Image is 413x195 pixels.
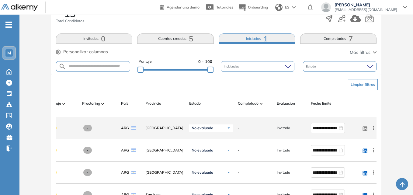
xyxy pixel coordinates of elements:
[248,5,268,9] span: Onboarding
[285,5,290,10] span: ES
[348,79,378,90] button: Limpiar filtros
[192,126,213,131] span: No evaluado
[145,170,184,175] span: [GEOGRAPHIC_DATA]
[277,101,295,106] span: Evaluación
[311,101,331,106] span: Fecha límite
[260,103,263,105] img: [missing "en.ARROW_ALT" translation]
[303,61,377,72] div: Estado
[56,33,133,44] button: Invitados0
[275,4,283,11] img: world
[277,148,290,153] span: Invitado
[238,101,259,106] span: Completado
[145,125,184,131] span: [GEOGRAPHIC_DATA]
[192,170,213,175] span: No evaluado
[83,147,92,154] span: -
[238,1,268,14] button: Onboarding
[139,59,152,64] span: Puntaje
[277,125,290,131] span: Invitado
[63,49,108,55] span: Personalizar columnas
[192,148,213,153] span: No evaluado
[238,170,239,175] span: -
[238,125,239,131] span: -
[121,170,129,175] span: ARG
[198,59,212,64] span: 0 - 100
[227,126,231,130] img: Ícono de flecha
[383,166,413,195] div: Widget de chat
[59,63,66,70] img: SEARCH_ALT
[216,5,233,9] span: Tutoriales
[160,3,200,10] a: Agendar una demo
[277,170,290,175] span: Invitado
[131,148,136,152] img: ARG
[131,126,136,130] img: ARG
[167,5,200,9] span: Agendar una demo
[221,61,294,72] div: Incidencias
[121,101,128,106] span: País
[145,148,184,153] span: [GEOGRAPHIC_DATA]
[227,171,231,174] img: Ícono de flecha
[300,33,377,44] button: Completadas7
[62,103,65,105] img: [missing "en.ARROW_ALT" translation]
[350,49,377,56] button: Más filtros
[189,101,201,106] span: Estado
[335,2,397,7] span: [PERSON_NAME]
[238,148,239,153] span: -
[83,125,92,131] span: -
[56,18,84,24] span: Total Candidatos
[145,101,161,106] span: Provincia
[137,33,214,44] button: Cuentas creadas5
[383,166,413,195] iframe: Chat Widget
[306,64,317,69] span: Estado
[131,171,136,174] img: ARG
[350,49,370,56] span: Más filtros
[219,33,295,44] button: Iniciadas1
[292,6,296,9] img: arrow
[5,24,12,25] i: -
[101,103,104,105] img: [missing "en.ARROW_ALT" translation]
[335,7,397,12] span: [EMAIL_ADDRESS][DOMAIN_NAME]
[82,101,100,106] span: Proctoring
[1,4,38,12] img: Logo
[121,125,129,131] span: ARG
[227,148,231,152] img: Ícono de flecha
[56,49,108,55] button: Personalizar columnas
[83,169,92,176] span: -
[224,64,241,69] span: Incidencias
[121,148,129,153] span: ARG
[7,50,11,55] span: M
